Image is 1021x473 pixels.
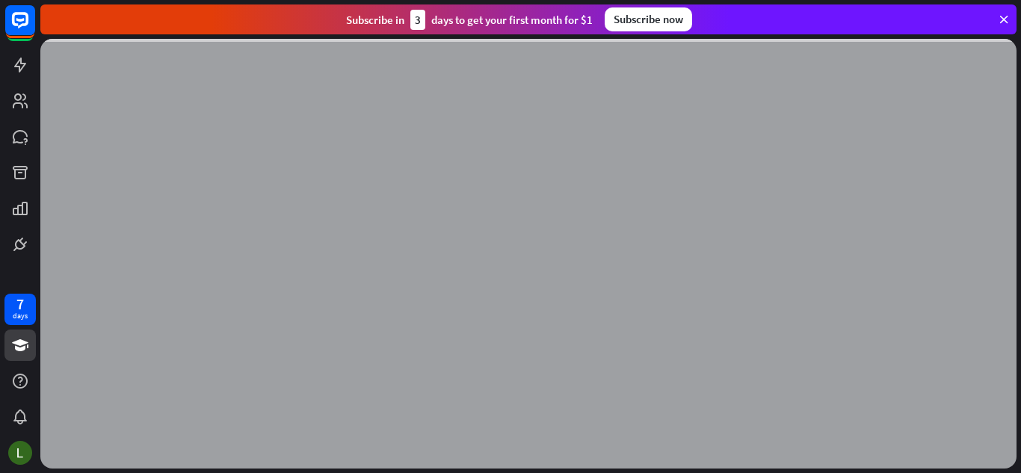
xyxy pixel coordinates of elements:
div: 7 [16,297,24,311]
div: Subscribe now [605,7,692,31]
div: Subscribe in days to get your first month for $1 [346,10,593,30]
div: days [13,311,28,321]
div: 3 [410,10,425,30]
a: 7 days [4,294,36,325]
